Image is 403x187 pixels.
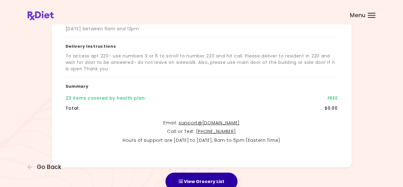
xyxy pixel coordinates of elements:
span: Menu [350,13,366,18]
div: [DATE] between 9am and 12pm [66,26,139,32]
div: To access apt 220- use numbers 3 or 6 to scroll to number 220 and hit call. Please deliver to res... [66,53,338,72]
div: $0.00 [325,105,338,112]
h3: Summary [66,77,338,93]
a: support@[DOMAIN_NAME] [179,120,240,126]
div: Total : [66,105,80,112]
div: FREE [328,95,338,101]
button: Go Back [28,164,64,170]
p: Hours of support are [DATE] to [DATE], 8am to 5pm (Eastern Time) [66,137,338,144]
a: [PHONE_NUMBER] [196,128,236,134]
p: Call or Text : [66,128,338,135]
h3: Delivery Instructions [66,37,338,53]
span: Go Back [37,164,61,170]
p: Email : [66,119,338,127]
img: RxDiet [28,11,54,20]
div: 23 items covered by health plan : [66,95,146,101]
